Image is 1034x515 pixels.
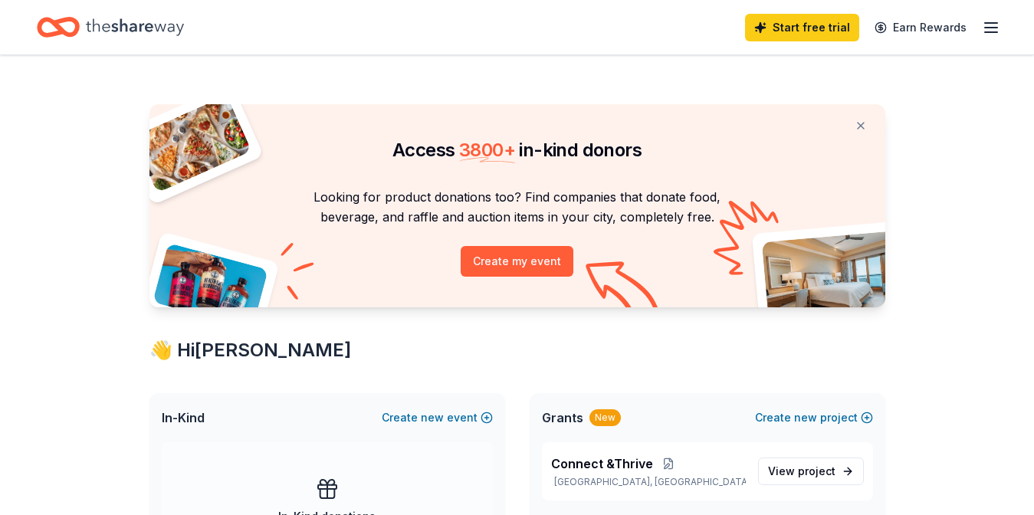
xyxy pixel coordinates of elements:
button: Create my event [461,246,573,277]
span: 3800 + [459,139,515,161]
span: View [768,462,835,481]
a: Home [37,9,184,45]
span: Access in-kind donors [392,139,642,161]
button: Createnewproject [755,408,873,427]
div: New [589,409,621,426]
img: Curvy arrow [586,261,662,319]
div: 👋 Hi [PERSON_NAME] [149,338,885,362]
span: new [794,408,817,427]
p: Looking for product donations too? Find companies that donate food, beverage, and raffle and auct... [168,187,867,228]
a: Earn Rewards [865,14,976,41]
p: [GEOGRAPHIC_DATA], [GEOGRAPHIC_DATA] [551,476,746,488]
span: In-Kind [162,408,205,427]
a: Start free trial [745,14,859,41]
span: new [421,408,444,427]
img: Pizza [132,95,251,193]
button: Createnewevent [382,408,493,427]
span: Grants [542,408,583,427]
a: View project [758,458,864,485]
span: Connect &Thrive [551,454,653,473]
span: project [798,464,835,477]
